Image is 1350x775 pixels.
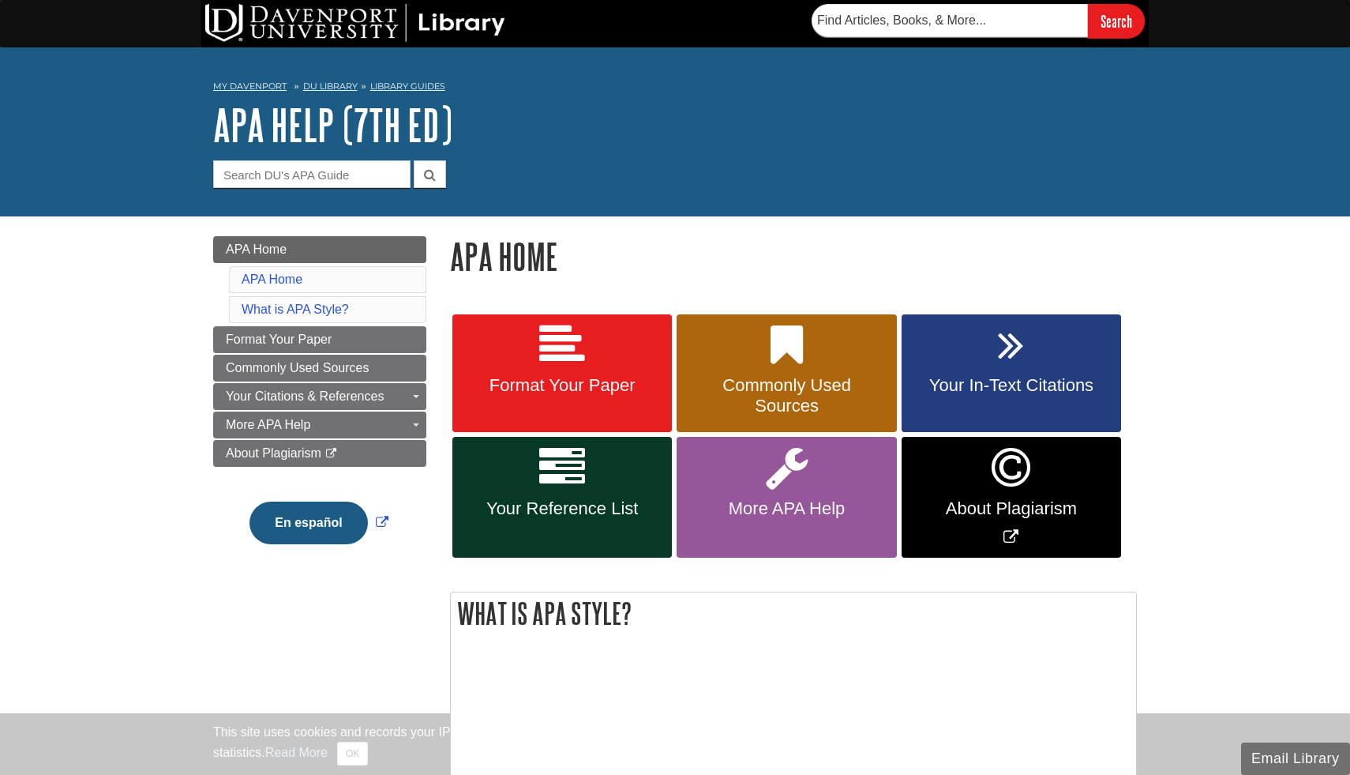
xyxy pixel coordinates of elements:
h1: APA Home [450,236,1137,277]
a: Your In-Text Citations [902,314,1121,433]
span: Your In-Text Citations [913,375,1109,396]
a: My Davenport [213,80,287,93]
form: Searches DU Library's articles, books, and more [812,4,1145,38]
a: APA Home [213,236,426,263]
a: Link opens in new window [902,437,1121,558]
a: APA Help (7th Ed) [213,100,452,149]
span: Commonly Used Sources [226,361,369,374]
a: What is APA Style? [242,303,349,316]
input: Search DU's APA Guide [213,160,411,188]
button: En español [249,502,367,544]
span: APA Home [226,243,287,256]
nav: breadcrumb [213,76,1137,101]
h2: What is APA Style? [451,593,1136,634]
a: Format Your Paper [452,314,672,433]
a: Your Reference List [452,437,672,558]
a: More APA Help [677,437,896,558]
span: About Plagiarism [226,446,321,460]
input: Find Articles, Books, & More... [812,4,1088,37]
a: Link opens in new window [246,516,392,529]
a: DU Library [303,81,358,92]
span: About Plagiarism [913,498,1109,519]
a: Commonly Used Sources [677,314,896,433]
a: Library Guides [370,81,445,92]
a: Read More [265,746,328,759]
a: About Plagiarism [213,440,426,467]
div: Guide Page Menu [213,236,426,571]
a: Format Your Paper [213,326,426,353]
div: This site uses cookies and records your IP address for usage statistics. Additionally, we use Goo... [213,723,1137,766]
span: Format Your Paper [226,333,332,346]
span: Your Reference List [464,498,660,519]
a: APA Home [242,273,302,286]
button: Email Library [1241,743,1350,775]
a: Your Citations & References [213,383,426,410]
button: Close [337,742,368,766]
i: This link opens in a new window [324,449,338,459]
span: Commonly Used Sources [688,375,884,416]
span: More APA Help [688,498,884,519]
span: Format Your Paper [464,375,660,396]
span: Your Citations & References [226,389,384,403]
a: Commonly Used Sources [213,355,426,382]
input: Search [1088,4,1145,38]
a: More APA Help [213,412,426,438]
img: DU Library [205,4,505,42]
span: More APA Help [226,418,310,431]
